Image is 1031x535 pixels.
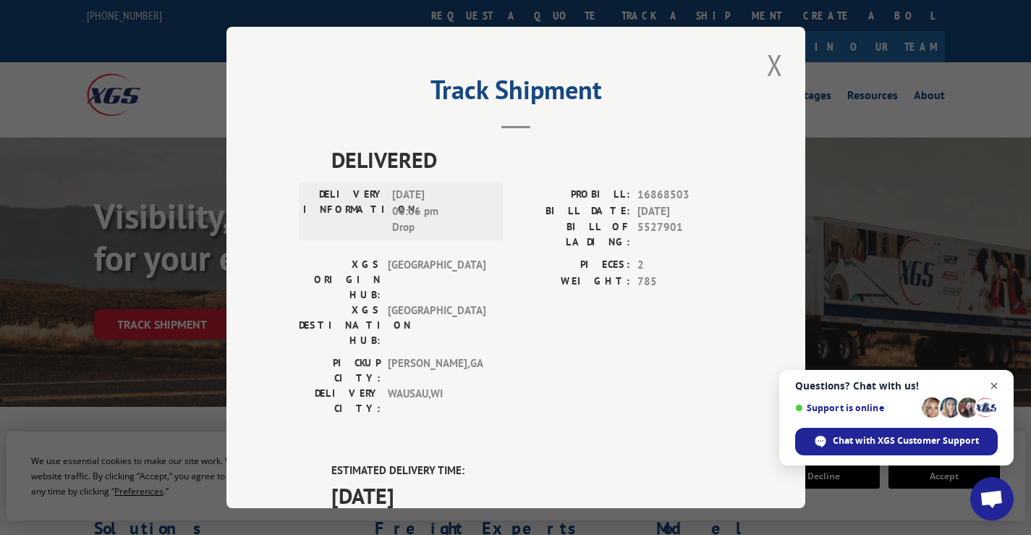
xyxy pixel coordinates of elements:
label: DELIVERY CITY: [299,386,381,416]
span: Questions? Chat with us! [795,380,998,392]
span: Support is online [795,403,917,413]
label: BILL OF LADING: [516,219,630,250]
label: WEIGHT: [516,274,630,290]
label: PROBILL: [516,187,630,203]
span: Chat with XGS Customer Support [833,434,979,447]
span: [PERSON_NAME] , GA [388,355,485,386]
span: 5527901 [637,219,733,250]
a: Open chat [970,477,1014,521]
span: Chat with XGS Customer Support [795,428,998,455]
span: [DATE] [637,203,733,220]
label: PICKUP CITY: [299,355,381,386]
span: [DATE] [331,479,733,512]
label: ESTIMATED DELIVERY TIME: [331,463,733,479]
label: XGS DESTINATION HUB: [299,303,381,348]
h2: Track Shipment [299,80,733,107]
span: 785 [637,274,733,290]
label: PIECES: [516,257,630,274]
span: [DATE] 06:06 pm Drop [392,187,490,236]
span: [GEOGRAPHIC_DATA] [388,257,485,303]
span: DELIVERED [331,143,733,176]
label: BILL DATE: [516,203,630,220]
span: WAUSAU , WI [388,386,485,416]
span: 2 [637,257,733,274]
span: [GEOGRAPHIC_DATA] [388,303,485,348]
label: XGS ORIGIN HUB: [299,257,381,303]
span: 16868503 [637,187,733,203]
label: DELIVERY INFORMATION: [303,187,385,236]
button: Close modal [763,45,787,85]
